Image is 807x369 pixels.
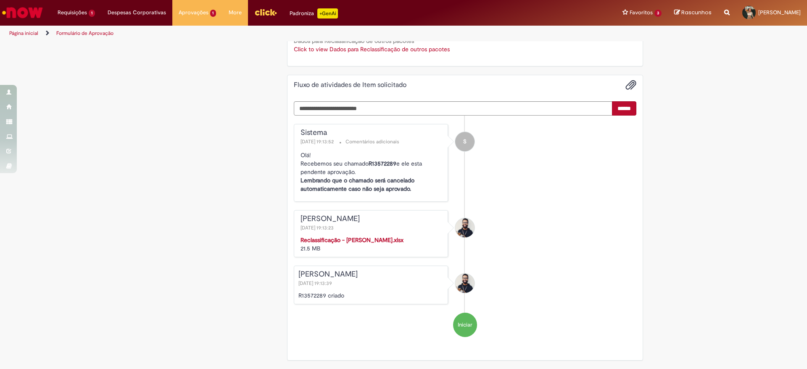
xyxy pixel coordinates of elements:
b: Lembrando que o chamado será cancelado automaticamente caso não seja aprovado. [301,177,414,192]
span: 1 [210,10,216,17]
a: Página inicial [9,30,38,37]
span: Iniciar [458,321,472,329]
small: Comentários adicionais [345,138,399,145]
p: R13572289 criado [298,291,444,300]
p: Olá! Recebemos seu chamado e ele esta pendente aprovação. [301,151,444,193]
div: System [455,132,475,151]
div: [PERSON_NAME] [298,270,444,279]
button: Adicionar anexos [625,79,636,90]
span: Despesas Corporativas [108,8,166,17]
img: ServiceNow [1,4,44,21]
a: Rascunhos [674,9,712,17]
div: [PERSON_NAME] [301,215,444,223]
b: Dados para Reclassificação de outros pacotes [294,37,414,45]
div: Padroniza [290,8,338,18]
span: [DATE] 19:13:23 [301,224,335,231]
span: S [463,132,467,152]
span: Rascunhos [681,8,712,16]
div: Sistema [301,129,444,137]
span: [PERSON_NAME] [758,9,801,16]
p: +GenAi [317,8,338,18]
ul: Histórico de tíquete [294,116,637,345]
span: More [229,8,242,17]
textarea: Digite sua mensagem aqui... [294,101,613,116]
b: R13572289 [369,160,396,167]
span: Aprovações [179,8,208,17]
span: 1 [89,10,95,17]
a: Formulário de Aprovação [56,30,113,37]
span: Requisições [58,8,87,17]
div: 21.5 MB [301,236,444,253]
a: Reclassificação - [PERSON_NAME].xlsx [301,236,403,244]
ul: Trilhas de página [6,26,532,41]
h2: Fluxo de atividades de Item solicitado Histórico de tíquete [294,82,406,89]
a: Click to view Dados para Reclassificação de outros pacotes [294,45,450,53]
span: [DATE] 19:13:52 [301,138,335,145]
div: Adriano Correia Tomaz [455,274,475,293]
span: Favoritos [630,8,653,17]
div: Adriano Correia Tomaz [455,218,475,237]
span: [DATE] 19:13:39 [298,280,334,287]
span: 3 [654,10,662,17]
img: click_logo_yellow_360x200.png [254,6,277,18]
li: Adriano Correia Tomaz [294,266,637,304]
